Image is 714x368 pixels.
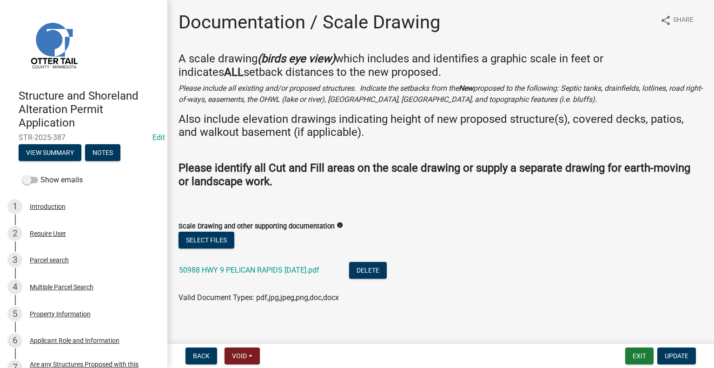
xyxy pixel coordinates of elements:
label: Show emails [22,174,83,186]
strong: New [459,84,473,93]
button: shareShare [653,11,701,29]
button: View Summary [19,144,81,161]
div: Require User [30,230,66,237]
button: Exit [625,348,654,364]
wm-modal-confirm: Notes [85,150,120,157]
button: Notes [85,144,120,161]
h1: Documentation / Scale Drawing [178,11,440,33]
label: Scale Drawing and other supporting documentation [178,223,335,230]
a: 50988 HWY 9 PELICAN RAPIDS [DATE].pdf [179,266,319,274]
div: 1 [7,199,22,214]
div: 6 [7,333,22,348]
button: Void [225,348,260,364]
wm-modal-confirm: Delete Document [349,266,387,275]
span: Share [673,15,694,26]
strong: Please identify all Cut and Fill areas on the scale drawing or supply a separate drawing for eart... [178,161,690,188]
div: Property Information [30,311,91,317]
span: Void [232,352,247,360]
i: Please include all existing and/or proposed structures. Indicate the setbacks from the proposed t... [178,84,702,104]
strong: ALL [224,66,244,79]
button: Update [657,348,696,364]
div: 4 [7,280,22,294]
div: Introduction [30,203,66,210]
div: Multiple Parcel Search [30,284,93,290]
div: Parcel search [30,257,69,263]
img: Otter Tail County, Minnesota [19,10,88,80]
wm-modal-confirm: Edit Application Number [152,133,165,142]
i: info [337,222,343,228]
h4: Also include elevation drawings indicating height of new proposed structure(s), covered decks, pa... [178,113,703,140]
a: Edit [152,133,165,142]
div: 3 [7,253,22,268]
button: Select files [178,232,234,248]
i: share [660,15,671,26]
h4: Structure and Shoreland Alteration Permit Application [19,89,160,129]
div: Applicant Role and Information [30,337,119,344]
div: 2 [7,226,22,241]
strong: (birds eye view) [258,52,335,65]
span: STR-2025-387 [19,133,149,142]
button: Back [185,348,217,364]
span: Back [193,352,210,360]
span: Update [665,352,688,360]
h4: A scale drawing which includes and identifies a graphic scale in feet or indicates setback distan... [178,52,703,79]
button: Delete [349,262,387,279]
wm-modal-confirm: Summary [19,150,81,157]
div: 5 [7,307,22,321]
span: Valid Document Types: pdf,jpg,jpeg,png,doc,docx [178,293,339,302]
